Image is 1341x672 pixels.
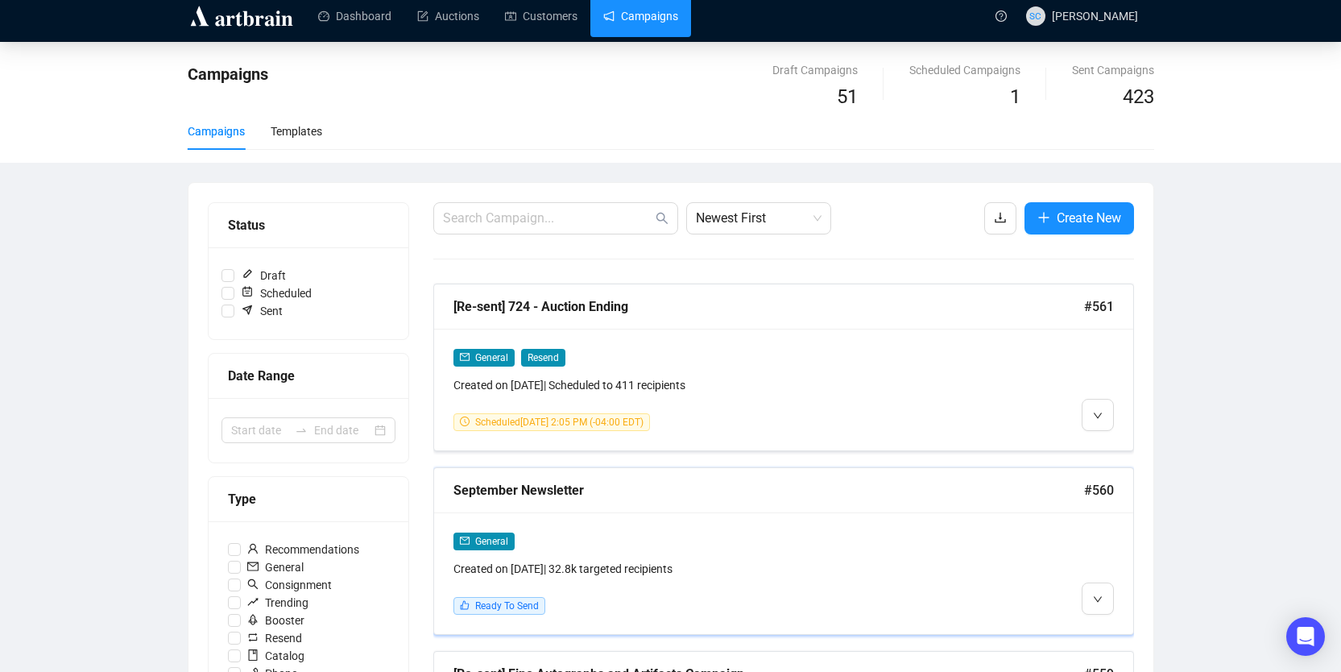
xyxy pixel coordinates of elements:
span: Recommendations [241,541,366,558]
span: General [241,558,310,576]
span: Resend [241,629,308,647]
span: Newest First [696,203,822,234]
span: General [475,536,508,547]
span: #561 [1084,297,1114,317]
span: mail [460,352,470,362]
span: Consignment [241,576,338,594]
div: [Re-sent] 724 - Auction Ending [453,297,1084,317]
span: mail [460,536,470,545]
input: Search Campaign... [443,209,652,228]
div: Sent Campaigns [1072,61,1154,79]
span: Ready To Send [475,600,539,612]
span: rocket [247,614,259,625]
span: like [460,600,470,610]
a: September Newsletter#560mailGeneralCreated on [DATE]| 32.8k targeted recipientslikeReady To Send [433,467,1134,635]
span: Campaigns [188,64,268,84]
div: Open Intercom Messenger [1286,617,1325,656]
input: End date [314,421,371,439]
span: rise [247,596,259,608]
span: mail [247,561,259,572]
div: Scheduled Campaigns [909,61,1020,79]
span: Scheduled [DATE] 2:05 PM (-04:00 EDT) [475,417,644,428]
div: Status [228,215,389,235]
button: Create New [1024,202,1134,234]
span: to [295,424,308,437]
span: swap-right [295,424,308,437]
span: down [1093,411,1103,421]
span: down [1093,595,1103,604]
span: retweet [247,632,259,643]
span: clock-circle [460,417,470,426]
span: 423 [1123,85,1154,108]
a: [Re-sent] 724 - Auction Ending#561mailGeneralResendCreated on [DATE]| Scheduled to 411 recipients... [433,284,1134,451]
span: SC [1029,8,1041,23]
span: 51 [837,85,858,108]
span: #560 [1084,480,1114,500]
span: Sent [234,302,289,320]
span: Scheduled [234,284,318,302]
span: 1 [1010,85,1020,108]
span: General [475,352,508,363]
span: Resend [521,349,565,367]
span: Catalog [241,647,311,665]
span: Draft [234,267,292,284]
span: Trending [241,594,315,612]
span: question-circle [995,10,1007,22]
span: user [247,543,259,554]
span: Create New [1057,208,1121,228]
span: Booster [241,612,311,629]
div: Created on [DATE] | Scheduled to 411 recipients [453,376,946,394]
div: Date Range [228,366,389,386]
div: Draft Campaigns [772,61,858,79]
span: search [247,579,259,590]
div: Campaigns [188,122,245,140]
img: logo [188,3,296,29]
span: [PERSON_NAME] [1052,10,1138,23]
span: download [994,211,1007,224]
div: Templates [271,122,322,140]
input: Start date [231,421,288,439]
div: Type [228,489,389,509]
span: book [247,649,259,661]
div: September Newsletter [453,480,1084,500]
div: Created on [DATE] | 32.8k targeted recipients [453,560,946,578]
span: plus [1037,211,1050,224]
span: search [656,212,668,225]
